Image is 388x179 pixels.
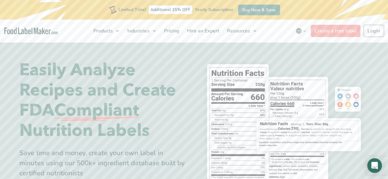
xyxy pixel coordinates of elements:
div: Save time and money, create your own label in minutes using our 500k+ ingredient database built b... [19,148,190,178]
a: Pricing [160,20,182,42]
span: Industries [125,28,150,34]
a: Hire an Expert [183,20,221,42]
a: Buy Now & Save [238,5,280,15]
a: Resources [223,20,259,42]
a: Industries [124,20,159,42]
span: Limited Time! [118,7,146,13]
span: Resources [225,28,251,34]
span: Pricing [162,28,180,34]
span: Hire an Expert [185,28,220,34]
a: Login [363,25,384,37]
h1: Easily Analyze Recipes and Create FDA Nutrition Labels [19,60,190,141]
span: Yearly Subscription [195,7,233,13]
a: Create a free label [311,25,360,37]
div: Open Intercom Messenger [367,158,382,173]
span: Additional 15% OFF [149,6,192,14]
a: Products [90,20,122,42]
span: Products [91,28,113,34]
span: Compliant [54,100,139,121]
